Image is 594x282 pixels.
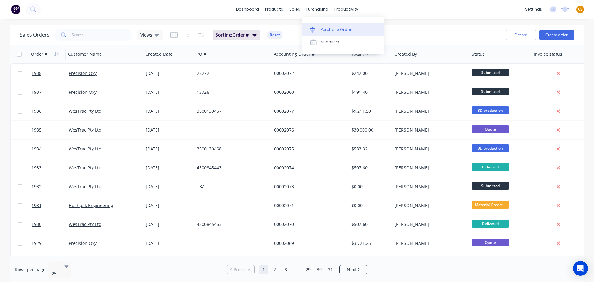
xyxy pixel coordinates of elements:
[146,202,192,209] div: [DATE]
[227,267,254,273] a: Previous page
[292,265,302,274] a: Jump forward
[351,240,388,246] div: $3,721.25
[274,108,343,114] div: 00002077
[351,127,388,133] div: $30,000.00
[32,202,41,209] span: 1931
[394,89,463,95] div: [PERSON_NAME]
[347,267,356,273] span: Next
[32,221,41,228] span: 1930
[303,265,313,274] a: Page 29
[224,265,370,274] ul: Pagination
[302,36,384,48] a: Suppliers
[197,184,265,190] div: TBA
[274,89,343,95] div: 00002060
[259,265,268,274] a: Page 1 is your current page
[303,5,331,14] div: purchasing
[69,146,101,152] a: WesTrac Pty Ltd
[146,89,192,95] div: [DATE]
[281,265,291,274] a: Page 3
[522,5,545,14] div: settings
[321,27,354,33] div: Purchase Orders
[32,89,41,95] span: 1937
[302,23,384,36] a: Purchase Orders
[472,125,509,133] span: Quote
[472,182,509,190] span: Submitted
[32,184,41,190] span: 1932
[69,184,101,189] a: WesTrac Pty Ltd
[472,220,509,228] span: Delivered
[394,202,463,209] div: [PERSON_NAME]
[274,51,315,57] div: Accounting Order #
[351,89,388,95] div: $191.40
[340,267,367,273] a: Next page
[32,140,69,158] a: 1934
[197,89,265,95] div: 13726
[32,253,69,271] a: 1928
[321,39,339,45] div: Suppliers
[146,184,192,190] div: [DATE]
[52,271,59,277] div: 25
[472,163,509,171] span: Delivered
[32,121,69,139] a: 1935
[146,165,192,171] div: [DATE]
[274,184,343,190] div: 00002073
[146,108,192,114] div: [DATE]
[234,267,251,273] span: Previous
[197,221,265,228] div: 4500845463
[32,215,69,234] a: 1930
[351,108,388,114] div: $9,211.50
[351,70,388,76] div: $242.00
[146,127,192,133] div: [DATE]
[573,261,588,276] div: Open Intercom Messenger
[197,165,265,171] div: 4500845443
[233,5,262,14] a: dashboard
[32,70,41,76] span: 1938
[69,89,97,95] a: Precision Oxy
[72,29,132,41] input: Search...
[351,146,388,152] div: $533.32
[68,51,102,57] div: Customer Name
[31,51,47,57] div: Order #
[32,127,41,133] span: 1935
[145,51,173,57] div: Created Date
[69,202,113,208] a: Hushpak Engineering
[394,70,463,76] div: [PERSON_NAME]
[32,234,69,253] a: 1929
[394,146,463,152] div: [PERSON_NAME]
[394,240,463,246] div: [PERSON_NAME]
[274,221,343,228] div: 00002070
[274,202,343,209] div: 00002071
[274,127,343,133] div: 00002076
[69,127,101,133] a: WesTrac Pty Ltd
[351,165,388,171] div: $507.60
[472,69,509,76] span: Submitted
[32,108,41,114] span: 1936
[32,83,69,102] a: 1937
[394,108,463,114] div: [PERSON_NAME]
[315,265,324,274] a: Page 30
[69,240,97,246] a: Precision Oxy
[472,144,509,152] span: 3D production
[326,265,335,274] a: Page 31
[32,165,41,171] span: 1933
[196,51,206,57] div: PO #
[146,146,192,152] div: [DATE]
[140,32,152,38] span: Views
[146,70,192,76] div: [DATE]
[32,64,69,83] a: 1938
[351,221,388,228] div: $507.60
[394,165,463,171] div: [PERSON_NAME]
[32,158,69,177] a: 1933
[32,240,41,246] span: 1929
[262,5,286,14] div: products
[197,70,265,76] div: 28272
[472,106,509,114] span: 3D production
[472,239,509,246] span: Quote
[274,146,343,152] div: 00002075
[197,146,265,152] div: 3500139468
[32,196,69,215] a: 1931
[394,127,463,133] div: [PERSON_NAME]
[69,165,101,171] a: WesTrac Pty Ltd
[69,221,101,227] a: WesTrac Pty Ltd
[213,30,260,40] button: Sorting:Order #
